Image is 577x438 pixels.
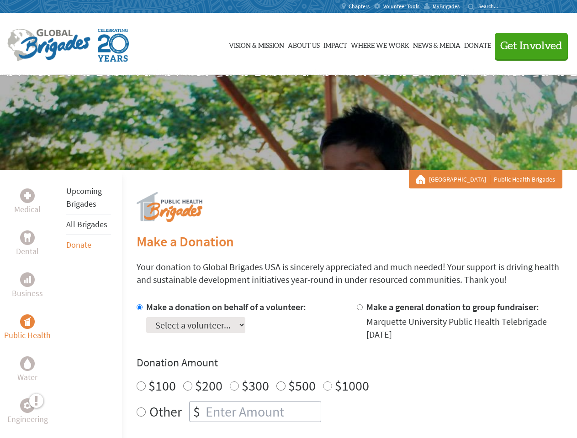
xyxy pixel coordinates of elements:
[349,3,370,10] span: Chapters
[98,29,129,62] img: Global Brigades Celebrating 20 Years
[66,240,91,250] a: Donate
[335,377,369,394] label: $1000
[495,33,568,59] button: Get Involved
[12,272,43,300] a: BusinessBusiness
[366,301,539,313] label: Make a general donation to group fundraiser:
[464,21,491,67] a: Donate
[478,3,504,10] input: Search...
[20,272,35,287] div: Business
[20,230,35,245] div: Dental
[366,315,562,341] div: Marquette University Public Health Telebrigade [DATE]
[66,219,107,229] a: All Brigades
[7,398,48,426] a: EngineeringEngineering
[24,358,31,369] img: Water
[20,356,35,371] div: Water
[429,175,490,184] a: [GEOGRAPHIC_DATA]
[20,314,35,329] div: Public Health
[204,401,321,422] input: Enter Amount
[20,398,35,413] div: Engineering
[7,413,48,426] p: Engineering
[137,233,562,250] h2: Make a Donation
[416,175,555,184] div: Public Health Brigades
[24,276,31,283] img: Business
[66,214,111,235] li: All Brigades
[413,21,461,67] a: News & Media
[288,377,316,394] label: $500
[148,377,176,394] label: $100
[195,377,222,394] label: $200
[242,377,269,394] label: $300
[146,301,306,313] label: Make a donation on behalf of a volunteer:
[12,287,43,300] p: Business
[323,21,347,67] a: Impact
[24,317,31,326] img: Public Health
[14,203,41,216] p: Medical
[433,3,460,10] span: MyBrigades
[229,21,284,67] a: Vision & Mission
[66,235,111,255] li: Donate
[66,181,111,214] li: Upcoming Brigades
[16,245,39,258] p: Dental
[24,233,31,242] img: Dental
[351,21,409,67] a: Where We Work
[190,401,204,422] div: $
[20,188,35,203] div: Medical
[17,371,37,384] p: Water
[4,329,51,342] p: Public Health
[7,29,90,62] img: Global Brigades Logo
[24,192,31,199] img: Medical
[137,355,562,370] h4: Donation Amount
[137,261,562,286] p: Your donation to Global Brigades USA is sincerely appreciated and much needed! Your support is dr...
[500,41,562,52] span: Get Involved
[17,356,37,384] a: WaterWater
[16,230,39,258] a: DentalDental
[24,402,31,409] img: Engineering
[14,188,41,216] a: MedicalMedical
[137,192,202,222] img: logo-public-health.png
[288,21,320,67] a: About Us
[66,186,102,209] a: Upcoming Brigades
[149,401,182,422] label: Other
[383,3,419,10] span: Volunteer Tools
[4,314,51,342] a: Public HealthPublic Health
